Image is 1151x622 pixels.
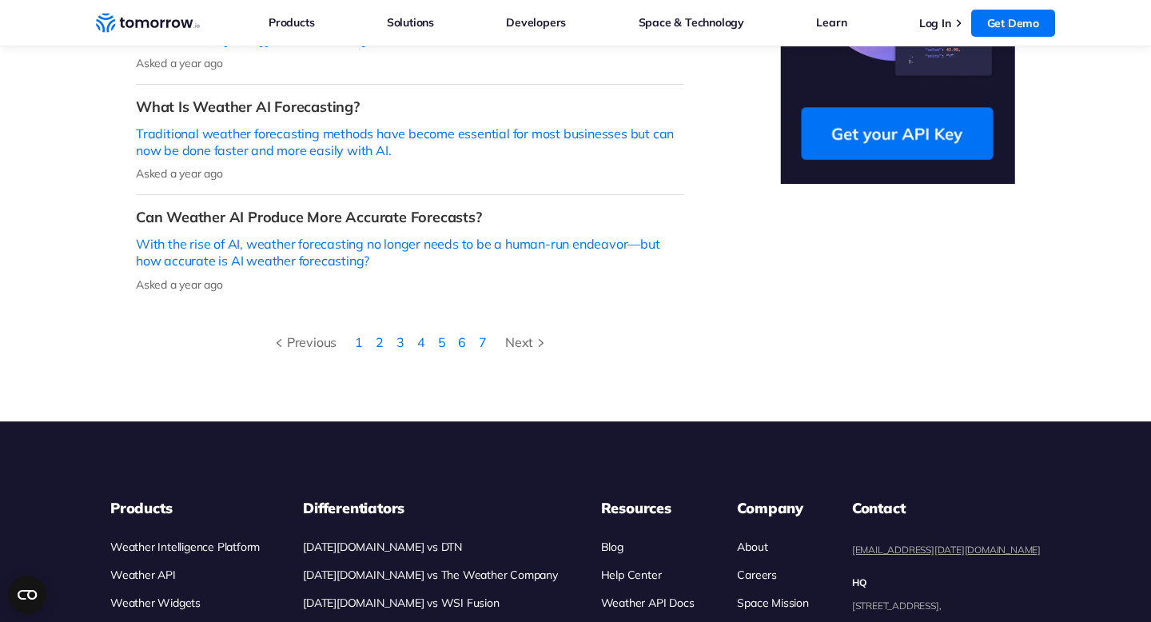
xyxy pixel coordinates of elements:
a: Home link [96,11,200,35]
a: Space & Technology [639,12,744,33]
dt: Contact [852,499,1041,518]
dt: HQ [852,576,1041,589]
p: Traditional weather forecasting methods have become essential for most businesses but can now be ... [136,126,684,159]
a: [DATE][DOMAIN_NAME] vs The Weather Company [303,568,558,582]
a: 2 [376,334,384,350]
a: Log In [919,16,951,30]
a: Weather Intelligence Platform [110,540,260,554]
a: [EMAIL_ADDRESS][DATE][DOMAIN_NAME] [852,544,1041,556]
a: 6 [458,334,466,350]
a: About [737,540,767,554]
a: 7 [479,334,487,350]
a: Blog [601,540,623,554]
p: With the rise of AI, weather forecasting no longer needs to be a human-run endeavor—but how accur... [136,236,684,269]
a: Products [269,12,314,33]
h3: What Is Weather AI Forecasting? [136,98,684,116]
a: Get Demo [971,10,1055,37]
a: 5 [438,334,446,350]
a: [DATE][DOMAIN_NAME] vs DTN [303,540,462,554]
a: Learn [816,12,846,33]
h3: Differentiators [303,499,558,518]
a: [DATE][DOMAIN_NAME] vs WSI Fusion [303,596,499,610]
p: Asked a year ago [136,277,684,292]
a: 4 [417,334,425,350]
a: Can Weather AI Produce More Accurate Forecasts?With the rise of AI, weather forecasting no longer... [136,195,684,305]
a: Space Mission [737,596,808,610]
div: Next [505,332,549,353]
h3: Products [110,499,260,518]
a: Weather API [110,568,176,582]
p: Asked a year ago [136,56,684,70]
h3: Company [737,499,808,518]
a: Help Center [601,568,662,582]
a: What Is Weather AI Forecasting?Traditional weather forecasting methods have become essential for ... [136,85,684,195]
button: Open CMP widget [8,576,46,614]
a: Next [493,332,561,353]
a: 3 [396,334,404,350]
a: Weather Widgets [110,596,201,610]
h3: Can Weather AI Produce More Accurate Forecasts? [136,208,684,226]
a: Developers [506,12,566,33]
div: Previous [271,332,337,353]
a: Careers [737,568,777,582]
h3: Resources [601,499,695,518]
a: Solutions [387,12,434,33]
a: Weather API Docs [601,596,695,610]
p: Asked a year ago [136,166,684,181]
